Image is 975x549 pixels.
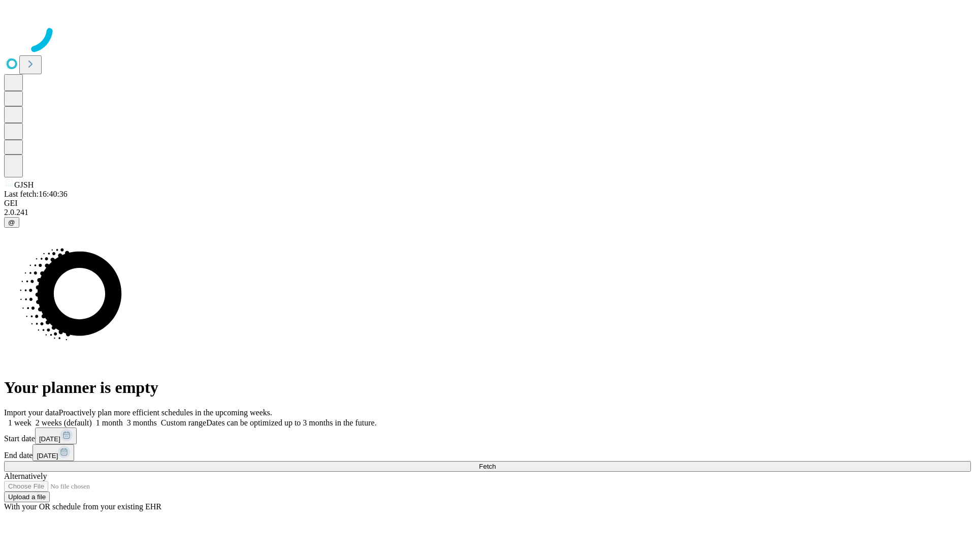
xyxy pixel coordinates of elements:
[96,418,123,427] span: 1 month
[59,408,272,417] span: Proactively plan more efficient schedules in the upcoming weeks.
[4,502,161,511] span: With your OR schedule from your existing EHR
[14,180,34,189] span: GJSH
[4,472,47,480] span: Alternatively
[4,408,59,417] span: Import your data
[4,190,68,198] span: Last fetch: 16:40:36
[127,418,157,427] span: 3 months
[37,452,58,460] span: [DATE]
[4,461,971,472] button: Fetch
[36,418,92,427] span: 2 weeks (default)
[8,418,31,427] span: 1 week
[4,378,971,397] h1: Your planner is empty
[479,463,496,470] span: Fetch
[35,428,77,444] button: [DATE]
[8,219,15,226] span: @
[4,444,971,461] div: End date
[4,199,971,208] div: GEI
[39,435,60,443] span: [DATE]
[206,418,376,427] span: Dates can be optimized up to 3 months in the future.
[4,217,19,228] button: @
[4,208,971,217] div: 2.0.241
[4,428,971,444] div: Start date
[32,444,74,461] button: [DATE]
[4,492,50,502] button: Upload a file
[161,418,206,427] span: Custom range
